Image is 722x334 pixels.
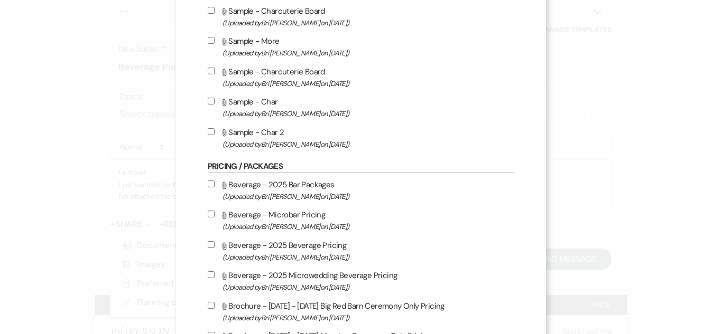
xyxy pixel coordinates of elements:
[223,221,514,233] span: (Uploaded by Bri [PERSON_NAME] on [DATE] )
[208,161,514,173] h6: Pricing / Packages
[208,271,215,278] input: Beverage - 2025 Microwedding Beverage Pricing(Uploaded byBri [PERSON_NAME]on [DATE])
[208,65,514,90] label: Sample - Charcuterie Board
[208,126,514,150] label: Sample - Char 2
[223,312,514,324] span: (Uploaded by Bri [PERSON_NAME] on [DATE] )
[208,4,514,29] label: Sample - Charcuterie Board
[208,302,215,309] input: Brochure - [DATE] - [DATE] Big Red Barn Ceremony Only Pricing(Uploaded byBri [PERSON_NAME]on [DATE])
[223,281,514,293] span: (Uploaded by Bri [PERSON_NAME] on [DATE] )
[223,190,514,203] span: (Uploaded by Bri [PERSON_NAME] on [DATE] )
[223,138,514,150] span: (Uploaded by Bri [PERSON_NAME] on [DATE] )
[223,108,514,120] span: (Uploaded by Bri [PERSON_NAME] on [DATE] )
[208,7,215,14] input: Sample - Charcuterie Board(Uploaded byBri [PERSON_NAME]on [DATE])
[208,95,514,120] label: Sample - Char
[223,78,514,90] span: (Uploaded by Bri [PERSON_NAME] on [DATE] )
[208,269,514,293] label: Beverage - 2025 Microwedding Beverage Pricing
[208,299,514,324] label: Brochure - [DATE] - [DATE] Big Red Barn Ceremony Only Pricing
[208,98,215,104] input: Sample - Char(Uploaded byBri [PERSON_NAME]on [DATE])
[208,37,215,44] input: Sample - More(Uploaded byBri [PERSON_NAME]on [DATE])
[223,47,514,59] span: (Uploaded by Bri [PERSON_NAME] on [DATE] )
[208,208,514,233] label: Beverage - Microbar Pricing
[208,68,215,74] input: Sample - Charcuterie Board(Uploaded byBri [PERSON_NAME]on [DATE])
[208,241,215,248] input: Beverage - 2025 Beverage Pricing(Uploaded byBri [PERSON_NAME]on [DATE])
[223,251,514,263] span: (Uploaded by Bri [PERSON_NAME] on [DATE] )
[208,128,215,135] input: Sample - Char 2(Uploaded byBri [PERSON_NAME]on [DATE])
[208,34,514,59] label: Sample - More
[208,178,514,203] label: Beverage - 2025 Bar Packages
[208,180,215,187] input: Beverage - 2025 Bar Packages(Uploaded byBri [PERSON_NAME]on [DATE])
[208,211,215,217] input: Beverage - Microbar Pricing(Uploaded byBri [PERSON_NAME]on [DATE])
[208,238,514,263] label: Beverage - 2025 Beverage Pricing
[223,17,514,29] span: (Uploaded by Bri [PERSON_NAME] on [DATE] )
